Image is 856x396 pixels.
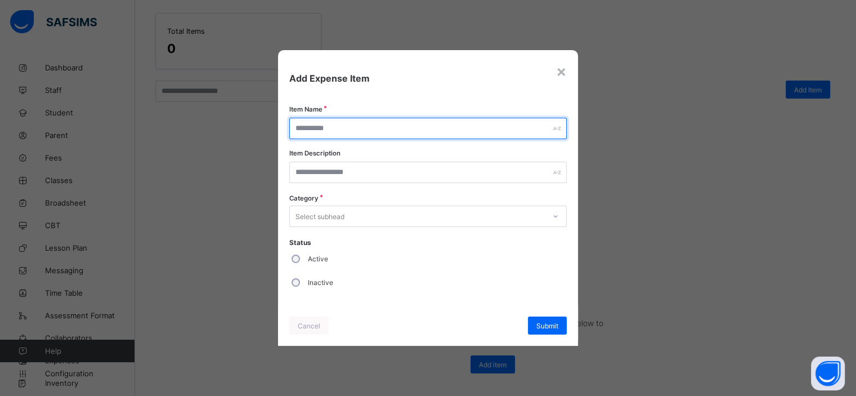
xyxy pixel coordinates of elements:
div: Select subhead [295,206,344,227]
div: × [556,61,567,81]
span: Cancel [298,322,320,330]
label: Item Name [289,105,322,113]
label: Active [308,255,328,263]
button: Open asap [811,357,845,390]
span: Submit [536,322,558,330]
span: Add Expense Item [289,73,566,84]
span: Category [289,194,319,202]
label: Item Description [289,149,340,157]
span: Status [289,238,566,247]
label: Inactive [308,278,333,287]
